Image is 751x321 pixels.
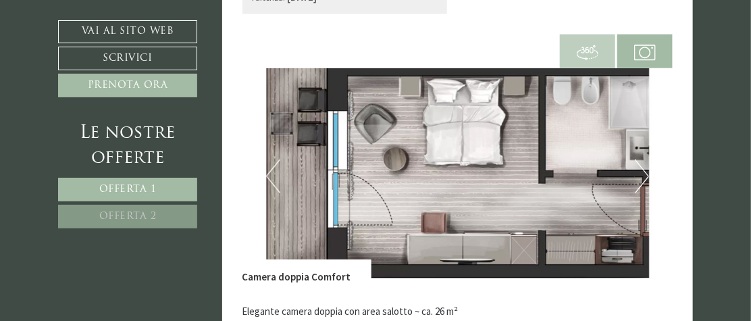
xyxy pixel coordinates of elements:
[242,260,371,284] div: Camera doppia Comfort
[58,20,197,43] a: Vai al sito web
[242,68,673,284] img: image
[58,47,197,70] a: Scrivici
[20,39,179,49] div: Montis – Active Nature Spa
[58,121,197,171] div: Le nostre offerte
[99,212,157,222] span: Offerta 2
[577,42,598,64] img: 360-grad.svg
[20,63,179,72] small: 18:08
[634,42,656,64] img: camera.svg
[188,10,244,32] div: martedì
[266,159,280,193] button: Previous
[635,159,649,193] button: Next
[99,184,157,195] span: Offerta 1
[10,36,186,74] div: Buon giorno, come possiamo aiutarla?
[58,74,197,97] a: Prenota ora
